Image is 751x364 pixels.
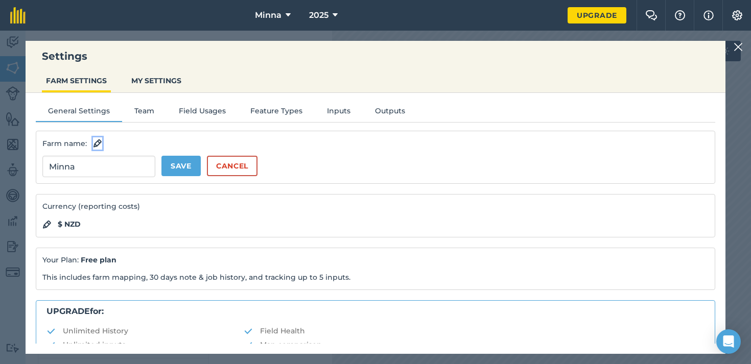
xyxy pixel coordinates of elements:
strong: Free plan [81,255,116,264]
strong: UPGRADE [46,306,90,316]
li: Map comparison [244,339,705,350]
button: MY SETTINGS [127,71,185,90]
img: A cog icon [731,10,743,20]
p: Currency (reporting costs) [42,201,709,212]
button: General Settings [36,105,122,120]
img: Two speech bubbles overlapping with the left bubble in the forefront [645,10,658,20]
img: A question mark icon [674,10,686,20]
button: Cancel [207,156,257,176]
li: Unlimited inputs [46,339,244,350]
img: svg+xml;base64,PHN2ZyB4bWxucz0iaHR0cDovL3d3dy53My5vcmcvMjAwMC9zdmciIHdpZHRoPSIxOCIgaGVpZ2h0PSIyNC... [42,219,52,231]
li: Field Health [244,325,705,336]
li: Unlimited History [46,325,244,336]
p: Your Plan: [42,254,709,265]
img: svg+xml;base64,PHN2ZyB4bWxucz0iaHR0cDovL3d3dy53My5vcmcvMjAwMC9zdmciIHdpZHRoPSIxNyIgaGVpZ2h0PSIxNy... [703,9,714,21]
strong: $ NZD [58,219,81,230]
span: 2025 [309,9,328,21]
p: This includes farm mapping, 30 days note & job history, and tracking up to 5 inputs. [42,272,709,283]
button: Field Usages [167,105,238,120]
button: Team [122,105,167,120]
button: Inputs [315,105,363,120]
button: Feature Types [238,105,315,120]
h3: Settings [26,49,725,63]
button: Save [161,156,201,176]
img: svg+xml;base64,PHN2ZyB4bWxucz0iaHR0cDovL3d3dy53My5vcmcvMjAwMC9zdmciIHdpZHRoPSIyMiIgaGVpZ2h0PSIzMC... [734,41,743,53]
div: Open Intercom Messenger [716,329,741,354]
button: FARM SETTINGS [42,71,111,90]
button: Outputs [363,105,417,120]
span: Minna [255,9,281,21]
a: Upgrade [568,7,626,23]
img: fieldmargin Logo [10,7,26,23]
span: Farm name : [42,138,87,149]
p: for: [46,305,705,318]
img: svg+xml;base64,PHN2ZyB4bWxucz0iaHR0cDovL3d3dy53My5vcmcvMjAwMC9zdmciIHdpZHRoPSIxOCIgaGVpZ2h0PSIyNC... [93,137,102,150]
